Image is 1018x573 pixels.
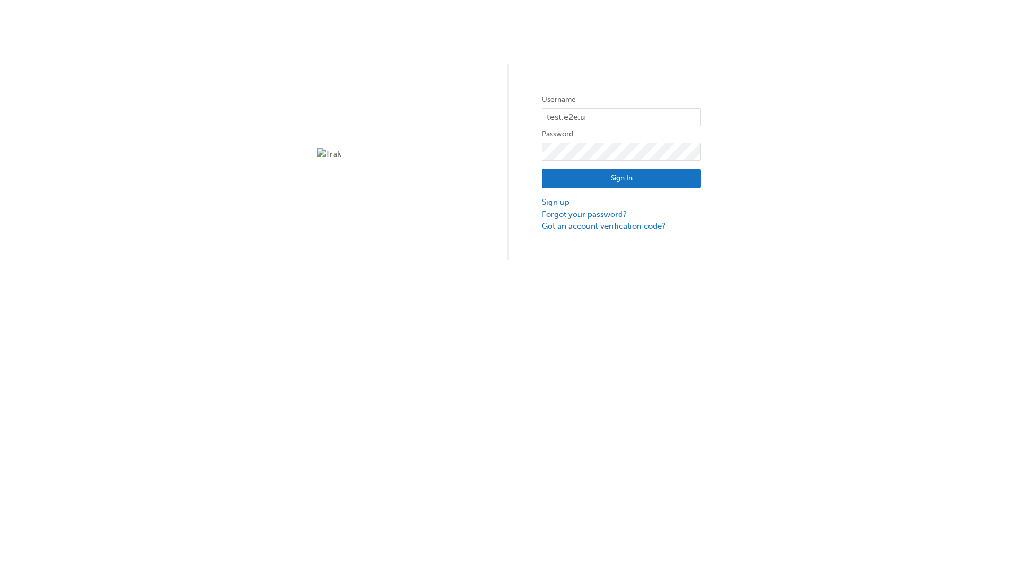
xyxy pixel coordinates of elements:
[317,148,476,160] img: Trak
[542,169,701,189] button: Sign In
[542,209,701,221] a: Forgot your password?
[542,220,701,232] a: Got an account verification code?
[542,196,701,209] a: Sign up
[542,108,701,126] input: Username
[542,128,701,141] label: Password
[542,93,701,106] label: Username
